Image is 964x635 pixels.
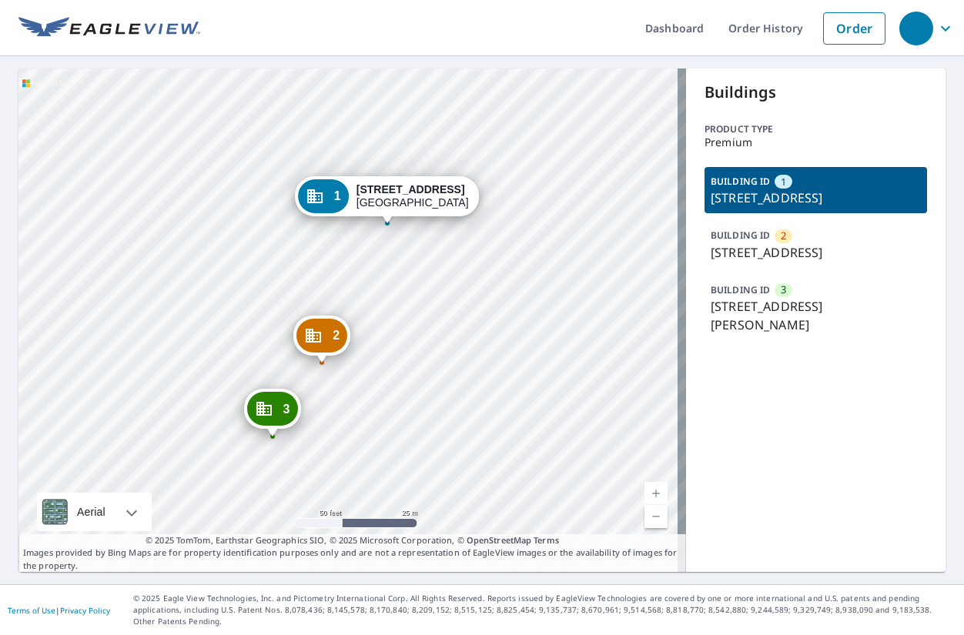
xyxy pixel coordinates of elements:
p: Product type [705,122,927,136]
p: BUILDING ID [711,229,770,242]
span: 2 [333,329,340,341]
div: Dropped pin, building 2, Commercial property, 1205 Urbantke Ct Copperas Cove, TX 76522 [293,316,350,363]
p: © 2025 Eagle View Technologies, Inc. and Pictometry International Corp. All Rights Reserved. Repo... [133,593,956,627]
a: OpenStreetMap [467,534,531,546]
p: BUILDING ID [711,175,770,188]
p: Buildings [705,81,927,104]
p: [STREET_ADDRESS] [711,189,921,207]
a: Terms [534,534,559,546]
span: © 2025 TomTom, Earthstar Geographics SIO, © 2025 Microsoft Corporation, © [146,534,559,547]
div: Aerial [72,493,110,531]
p: BUILDING ID [711,283,770,296]
p: | [8,606,110,615]
a: Current Level 19, Zoom Out [644,505,668,528]
a: Current Level 19, Zoom In [644,482,668,505]
p: [STREET_ADDRESS] [711,243,921,262]
p: [STREET_ADDRESS][PERSON_NAME] [711,297,921,334]
span: 3 [781,282,786,297]
div: Aerial [37,493,152,531]
p: Images provided by Bing Maps are for property identification purposes only and are not a represen... [18,534,686,573]
div: Dropped pin, building 1, Commercial property, 1201 Urbantke Ct Copperas Cove, TX 76522 [295,176,480,224]
span: 2 [781,229,786,243]
strong: [STREET_ADDRESS] [356,183,465,196]
span: 1 [781,175,786,189]
div: [GEOGRAPHIC_DATA] [356,183,469,209]
p: Premium [705,136,927,149]
a: Terms of Use [8,605,55,616]
div: Dropped pin, building 3, Commercial property, 1206 Curry Ave Copperas Cove, TX 76522 [244,389,301,436]
a: Privacy Policy [60,605,110,616]
span: 3 [283,403,290,415]
span: 1 [334,190,341,202]
img: EV Logo [18,17,200,40]
a: Order [823,12,885,45]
